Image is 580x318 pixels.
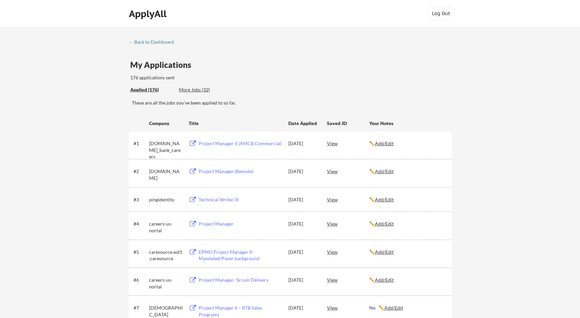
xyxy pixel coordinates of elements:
div: These are all the jobs you've been applied to so far. [132,100,452,106]
div: #1 [134,140,147,147]
div: #7 [134,305,147,311]
div: ApplyAll [129,8,168,19]
div: [DATE] [288,305,318,311]
div: [DOMAIN_NAME]_bank_careers [149,140,183,160]
div: These are all the jobs you've been applied to so far. [130,86,174,93]
u: Add/Edit [375,277,394,283]
div: Applied (176) [130,86,174,93]
div: ✏️ [369,221,446,227]
div: Project Manager- Scrum Delivery [199,277,282,283]
div: View [327,246,369,258]
div: Project Manager [199,221,282,227]
div: careers-us-nortal [149,277,183,290]
div: View [327,165,369,177]
div: Project Manager II (AMCB Commercial) [199,140,282,147]
div: More Jobs (32) [179,86,228,93]
u: Add/Edit [375,249,394,255]
u: Add/Edit [375,141,394,146]
div: ✏️ [369,249,446,255]
div: caresource.wd1.caresource [149,249,183,262]
div: No ✏️ [369,305,446,311]
div: View [327,137,369,149]
div: View [327,274,369,286]
div: ✏️ [369,196,446,203]
div: #2 [134,168,147,175]
div: 176 applications sent [130,74,260,81]
div: Title [189,120,282,127]
div: View [327,302,369,314]
div: Saved JD [327,117,369,129]
div: My Applications [130,61,197,69]
div: View [327,193,369,205]
div: [DATE] [288,196,318,203]
div: #5 [134,249,147,255]
div: Date Applied [288,120,318,127]
div: Your Notes [369,120,446,127]
div: pingidentity [149,196,183,203]
div: Company [149,120,183,127]
div: #3 [134,196,147,203]
u: Add/Edit [384,305,403,311]
div: [DEMOGRAPHIC_DATA] [149,305,183,318]
div: [DATE] [288,277,318,283]
div: #4 [134,221,147,227]
div: ← Back to Dashboard [129,40,179,44]
div: ✏️ [369,277,446,283]
u: Add/Edit [375,168,394,174]
div: [DATE] [288,249,318,255]
div: [DATE] [288,221,318,227]
div: #6 [134,277,147,283]
div: ✏️ [369,140,446,147]
u: Add/Edit [375,197,394,202]
div: View [327,217,369,230]
a: ← Back to Dashboard [129,39,179,46]
div: Technical Writer III [199,196,282,203]
div: ✏️ [369,168,446,175]
button: Log Out [428,7,454,20]
div: [DATE] [288,168,318,175]
div: careers-us-nortal [149,221,183,234]
div: These are job applications we think you'd be a good fit for, but couldn't apply you to automatica... [179,86,228,93]
div: EPMO Project Manager II - Mandated/Payer background [199,249,282,262]
u: Add/Edit [375,221,394,227]
div: Project Manager II – RTB Sales Programs [199,305,282,318]
div: [DATE] [288,140,318,147]
div: [DOMAIN_NAME] [149,168,183,181]
div: Project Manager (Remote) [199,168,282,175]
